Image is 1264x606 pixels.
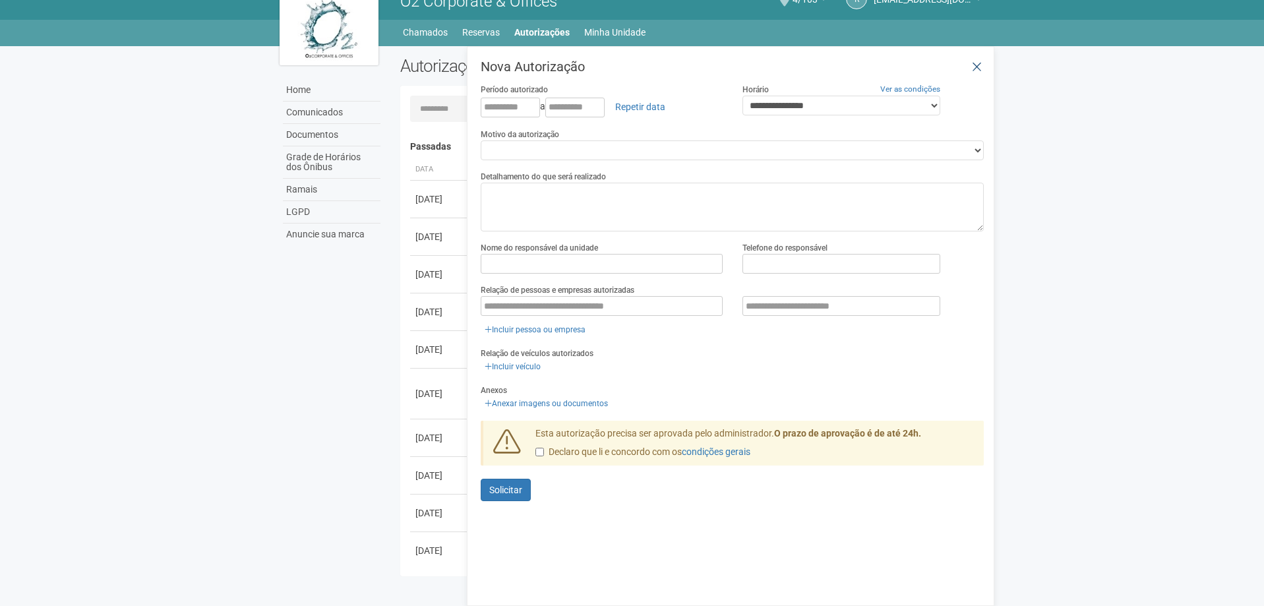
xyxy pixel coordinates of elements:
label: Relação de veículos autorizados [481,348,593,359]
div: [DATE] [415,305,464,318]
a: LGPD [283,201,380,224]
div: a [481,96,723,118]
strong: O prazo de aprovação é de até 24h. [774,428,921,439]
div: [DATE] [415,387,464,400]
button: Solicitar [481,479,531,501]
a: Reservas [462,23,500,42]
a: Repetir data [607,96,674,118]
a: condições gerais [682,446,750,457]
h2: Autorizações [400,56,682,76]
a: Incluir veículo [481,359,545,374]
label: Período autorizado [481,84,548,96]
div: [DATE] [415,268,464,281]
label: Detalhamento do que será realizado [481,171,606,183]
h4: Passadas [410,142,975,152]
a: Ver as condições [880,84,940,94]
div: [DATE] [415,506,464,520]
label: Anexos [481,384,507,396]
a: Incluir pessoa ou empresa [481,322,589,337]
a: Anexar imagens ou documentos [481,396,612,411]
a: Ramais [283,179,380,201]
div: [DATE] [415,544,464,557]
a: Grade de Horários dos Ônibus [283,146,380,179]
label: Telefone do responsável [742,242,828,254]
a: Chamados [403,23,448,42]
label: Declaro que li e concordo com os [535,446,750,459]
th: Data [410,159,469,181]
span: Solicitar [489,485,522,495]
div: [DATE] [415,343,464,356]
a: Comunicados [283,102,380,124]
label: Relação de pessoas e empresas autorizadas [481,284,634,296]
a: Anuncie sua marca [283,224,380,245]
label: Motivo da autorização [481,129,559,140]
div: [DATE] [415,230,464,243]
a: Documentos [283,124,380,146]
a: Minha Unidade [584,23,646,42]
a: Home [283,79,380,102]
div: [DATE] [415,469,464,482]
label: Horário [742,84,769,96]
div: Esta autorização precisa ser aprovada pelo administrador. [526,427,984,466]
input: Declaro que li e concordo com oscondições gerais [535,448,544,456]
div: [DATE] [415,193,464,206]
div: [DATE] [415,431,464,444]
h3: Nova Autorização [481,60,984,73]
a: Autorizações [514,23,570,42]
label: Nome do responsável da unidade [481,242,598,254]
